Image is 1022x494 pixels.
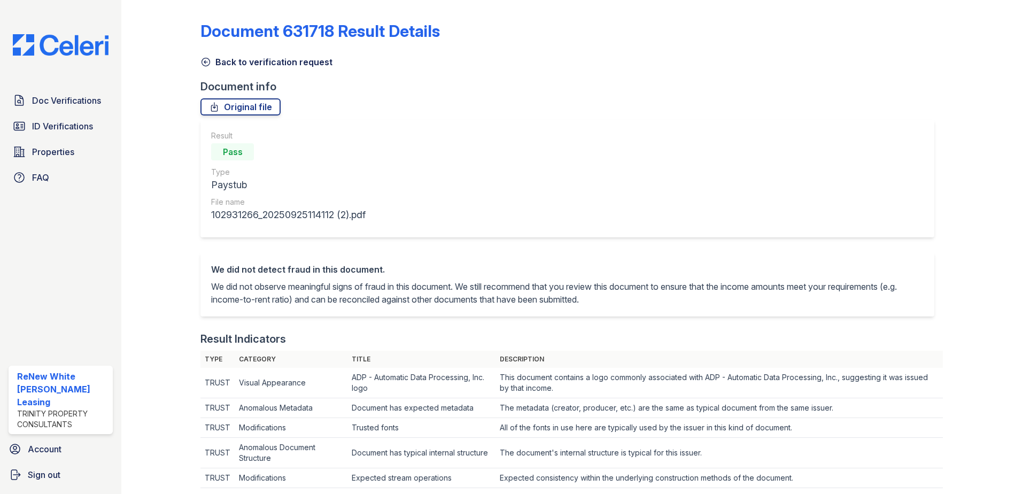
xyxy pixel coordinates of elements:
a: Properties [9,141,113,163]
td: The document's internal structure is typical for this issuer. [495,438,943,468]
a: Doc Verifications [9,90,113,111]
div: Paystub [211,177,366,192]
td: TRUST [200,368,235,398]
a: Document 631718 Result Details [200,21,440,41]
div: We did not detect fraud in this document. [211,263,924,276]
td: The metadata (creator, producer, etc.) are the same as typical document from the same issuer. [495,398,943,418]
span: Properties [32,145,74,158]
td: Anomalous Metadata [235,398,347,418]
div: File name [211,197,366,207]
td: Modifications [235,418,347,438]
td: ADP - Automatic Data Processing, Inc. logo [347,368,495,398]
div: Result [211,130,366,141]
a: Account [4,438,117,460]
th: Category [235,351,347,368]
th: Title [347,351,495,368]
a: Back to verification request [200,56,332,68]
div: Trinity Property Consultants [17,408,109,430]
span: Account [28,443,61,456]
div: Type [211,167,366,177]
img: CE_Logo_Blue-a8612792a0a2168367f1c8372b55b34899dd931a85d93a1a3d3e32e68fde9ad4.png [4,34,117,56]
div: Pass [211,143,254,160]
td: TRUST [200,398,235,418]
span: Sign out [28,468,60,481]
td: Trusted fonts [347,418,495,438]
a: ID Verifications [9,115,113,137]
td: Anomalous Document Structure [235,438,347,468]
td: Document has expected metadata [347,398,495,418]
span: ID Verifications [32,120,93,133]
a: Original file [200,98,281,115]
div: Document info [200,79,943,94]
td: Expected consistency within the underlying construction methods of the document. [495,468,943,488]
td: TRUST [200,468,235,488]
span: FAQ [32,171,49,184]
span: Doc Verifications [32,94,101,107]
td: TRUST [200,418,235,438]
th: Description [495,351,943,368]
th: Type [200,351,235,368]
td: This document contains a logo commonly associated with ADP - Automatic Data Processing, Inc., sug... [495,368,943,398]
td: Expected stream operations [347,468,495,488]
div: Result Indicators [200,331,286,346]
td: Document has typical internal structure [347,438,495,468]
td: Modifications [235,468,347,488]
div: ReNew White [PERSON_NAME] Leasing [17,370,109,408]
div: 102931266_20250925114112 (2).pdf [211,207,366,222]
td: Visual Appearance [235,368,347,398]
p: We did not observe meaningful signs of fraud in this document. We still recommend that you review... [211,280,924,306]
a: Sign out [4,464,117,485]
td: All of the fonts in use here are typically used by the issuer in this kind of document. [495,418,943,438]
a: FAQ [9,167,113,188]
td: TRUST [200,438,235,468]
